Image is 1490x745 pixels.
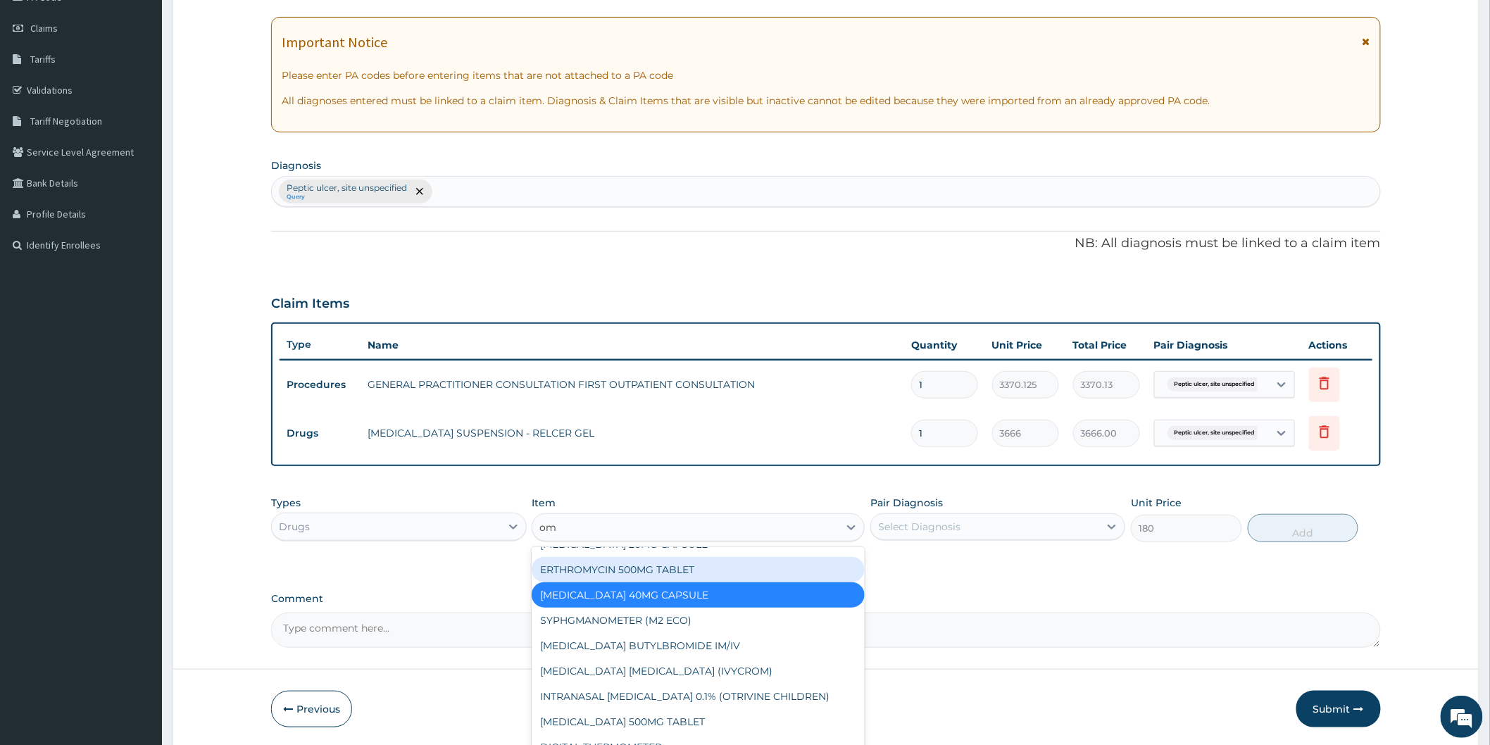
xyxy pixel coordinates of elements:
[1131,496,1182,510] label: Unit Price
[282,94,1370,108] p: All diagnoses entered must be linked to a claim item. Diagnosis & Claim Items that are visible bu...
[361,419,904,447] td: [MEDICAL_DATA] SUSPENSION - RELCER GEL
[1066,331,1147,359] th: Total Price
[1147,331,1302,359] th: Pair Diagnosis
[287,182,407,194] p: Peptic ulcer, site unspecified
[280,420,361,446] td: Drugs
[532,608,865,633] div: SYPHGMANOMETER (M2 ECO)
[282,35,387,50] h1: Important Notice
[870,496,943,510] label: Pair Diagnosis
[279,520,310,534] div: Drugs
[271,691,352,727] button: Previous
[30,22,58,35] span: Claims
[30,53,56,65] span: Tariffs
[73,79,237,97] div: Chat with us now
[361,370,904,399] td: GENERAL PRACTITIONER CONSULTATION FIRST OUTPATIENT CONSULTATION
[280,372,361,398] td: Procedures
[532,684,865,709] div: INTRANASAL [MEDICAL_DATA] 0.1% (OTRIVINE CHILDREN)
[1167,426,1263,440] span: Peptic ulcer, site unspecified
[287,194,407,201] small: Query
[1302,331,1372,359] th: Actions
[532,709,865,734] div: [MEDICAL_DATA] 500MG TABLET
[878,520,960,534] div: Select Diagnosis
[413,185,426,198] span: remove selection option
[532,582,865,608] div: [MEDICAL_DATA] 40MG CAPSULE
[82,177,194,320] span: We're online!
[361,331,904,359] th: Name
[532,658,865,684] div: [MEDICAL_DATA] [MEDICAL_DATA] (IVYCROM)
[282,68,1370,82] p: Please enter PA codes before entering items that are not attached to a PA code
[7,384,268,434] textarea: Type your message and hit 'Enter'
[985,331,1066,359] th: Unit Price
[271,234,1381,253] p: NB: All diagnosis must be linked to a claim item
[1167,377,1263,392] span: Peptic ulcer, site unspecified
[280,332,361,358] th: Type
[271,296,349,312] h3: Claim Items
[231,7,265,41] div: Minimize live chat window
[271,497,301,509] label: Types
[26,70,57,106] img: d_794563401_company_1708531726252_794563401
[1296,691,1381,727] button: Submit
[904,331,985,359] th: Quantity
[532,496,556,510] label: Item
[271,593,1381,605] label: Comment
[1248,514,1359,542] button: Add
[271,158,321,173] label: Diagnosis
[532,633,865,658] div: [MEDICAL_DATA] BUTYLBROMIDE IM/IV
[532,557,865,582] div: ERTHROMYCIN 500MG TABLET
[30,115,102,127] span: Tariff Negotiation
